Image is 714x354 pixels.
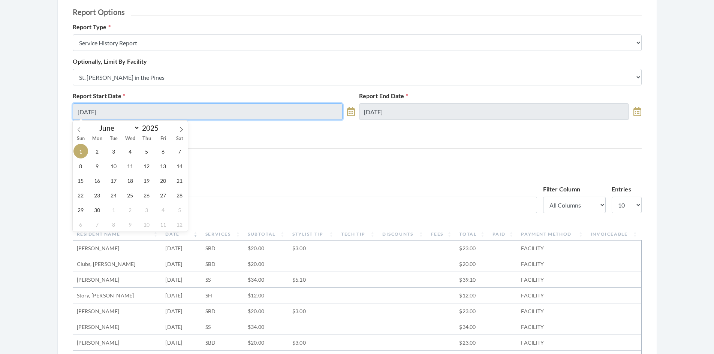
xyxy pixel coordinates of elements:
span: Sun [73,136,89,141]
td: $34.00 [455,319,488,335]
td: [PERSON_NAME] [73,335,162,351]
span: June 2, 2025 [90,144,105,158]
span: June 28, 2025 [172,188,187,202]
td: Clubs, [PERSON_NAME] [73,256,162,272]
td: FACILITY [517,288,587,303]
span: June 12, 2025 [139,158,154,173]
span: June 24, 2025 [106,188,121,202]
span: July 7, 2025 [90,217,105,232]
span: July 10, 2025 [139,217,154,232]
span: July 11, 2025 [156,217,171,232]
td: [DATE] [162,303,201,319]
td: $20.00 [244,335,289,351]
span: June 18, 2025 [123,173,138,188]
th: Date: activate to sort column ascending [162,228,201,240]
label: Report End Date [359,91,408,100]
th: Resident Name: activate to sort column ascending [73,228,162,240]
span: July 8, 2025 [106,217,121,232]
td: FACILITY [517,303,587,319]
label: Filter Column [543,185,581,194]
h2: Report Options [73,7,642,16]
span: June 30, 2025 [90,202,105,217]
th: Services: activate to sort column ascending [202,228,244,240]
td: [DATE] [162,319,201,335]
td: $20.00 [244,303,289,319]
span: July 3, 2025 [139,202,154,217]
input: Select Date [73,103,343,120]
span: June 20, 2025 [156,173,171,188]
td: $23.00 [455,303,488,319]
span: June 5, 2025 [139,144,154,158]
span: June 27, 2025 [156,188,171,202]
span: June 13, 2025 [156,158,171,173]
th: Total: activate to sort column ascending [455,228,488,240]
td: SBD [202,335,244,351]
span: Fri [155,136,171,141]
th: Stylist Tip: activate to sort column ascending [289,228,337,240]
span: June 1, 2025 [73,144,88,158]
input: Select Date [359,103,629,120]
span: June 3, 2025 [106,144,121,158]
td: [DATE] [162,288,201,303]
span: Thu [138,136,155,141]
td: SS [202,272,244,288]
td: $3.00 [289,335,337,351]
span: July 1, 2025 [106,202,121,217]
td: [PERSON_NAME] [73,272,162,288]
td: FACILITY [517,319,587,335]
span: Sat [171,136,188,141]
td: $5.10 [289,272,337,288]
span: July 12, 2025 [172,217,187,232]
select: Month [96,123,140,133]
td: [PERSON_NAME] [73,319,162,335]
td: [DATE] [162,272,201,288]
td: $20.00 [244,240,289,256]
a: toggle [633,103,641,120]
th: Discounts: activate to sort column ascending [379,228,427,240]
td: FACILITY [517,272,587,288]
span: June 29, 2025 [73,202,88,217]
span: June 19, 2025 [139,173,154,188]
td: $20.00 [455,256,488,272]
span: June 11, 2025 [123,158,138,173]
th: Payment Method: activate to sort column ascending [517,228,587,240]
th: Paid: activate to sort column ascending [489,228,518,240]
span: June 10, 2025 [106,158,121,173]
td: FACILITY [517,256,587,272]
span: July 4, 2025 [156,202,171,217]
th: Fees: activate to sort column ascending [427,228,456,240]
span: June 15, 2025 [73,173,88,188]
td: Story, [PERSON_NAME] [73,288,162,303]
label: Entries [612,185,631,194]
td: $34.00 [244,319,289,335]
td: [PERSON_NAME] [73,240,162,256]
label: Report Start Date [73,91,126,100]
span: Tue [105,136,122,141]
span: June 16, 2025 [90,173,105,188]
span: June 22, 2025 [73,188,88,202]
td: FACILITY [517,335,587,351]
td: $3.00 [289,303,337,319]
td: [DATE] [162,335,201,351]
td: $12.00 [244,288,289,303]
td: $3.00 [289,240,337,256]
th: Invoiceable: activate to sort column ascending [587,228,641,240]
th: Subtotal: activate to sort column ascending [244,228,289,240]
td: $23.00 [455,240,488,256]
span: Wed [122,136,138,141]
span: June 4, 2025 [123,144,138,158]
span: July 2, 2025 [123,202,138,217]
input: Filter... [73,197,537,213]
th: Tech Tip: activate to sort column ascending [337,228,379,240]
td: [DATE] [162,240,201,256]
a: toggle [347,103,355,120]
span: June 14, 2025 [172,158,187,173]
td: [PERSON_NAME] [73,303,162,319]
label: Optionally, Limit By Facility [73,57,147,66]
span: Facility: St. [PERSON_NAME] in the Pines [73,169,642,176]
span: June 7, 2025 [172,144,187,158]
label: Report Type [73,22,111,31]
td: SBD [202,303,244,319]
span: June 23, 2025 [90,188,105,202]
span: Mon [89,136,105,141]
